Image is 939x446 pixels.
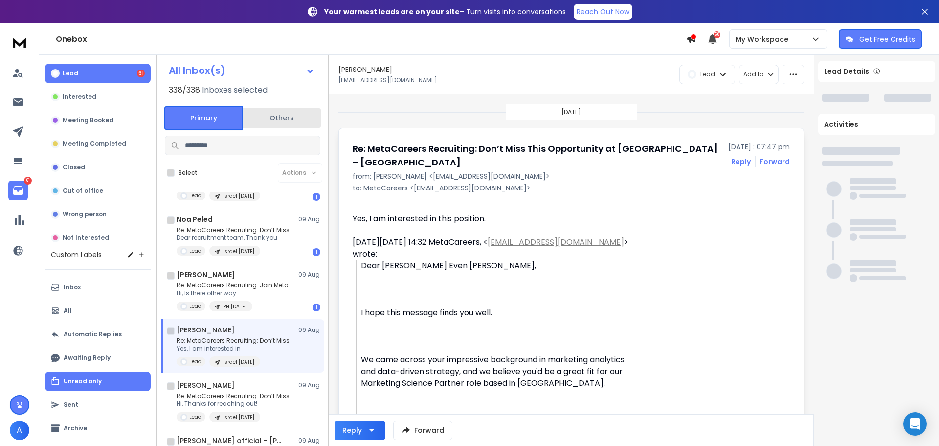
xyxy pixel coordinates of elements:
p: Inbox [64,283,81,291]
h1: [PERSON_NAME] [177,380,235,390]
div: 1 [313,304,320,311]
p: All [64,307,72,315]
button: A [10,421,29,440]
h1: Onebox [56,33,686,45]
h1: [PERSON_NAME] [177,270,235,280]
p: [EMAIL_ADDRESS][DOMAIN_NAME] [338,76,437,84]
button: Interested [45,87,151,107]
h1: Noa Peled [177,214,213,224]
h1: Re: MetaCareers Recruiting: Don’t Miss This Opportunity at [GEOGRAPHIC_DATA] – [GEOGRAPHIC_DATA] [353,142,722,169]
p: Automatic Replies [64,330,122,338]
button: Reply [335,421,385,440]
p: PH [DATE] [223,303,246,310]
p: 61 [24,177,32,185]
a: 61 [8,181,28,200]
p: Lead [189,247,201,255]
button: Not Interested [45,228,151,248]
p: Archive [64,424,87,432]
div: 1 [313,248,320,256]
p: – Turn visits into conversations [324,7,566,17]
p: My Workspace [736,34,792,44]
p: [DATE] : 07:47 pm [728,142,790,152]
p: Re: MetaCareers Recruiting: Join Meta [177,282,289,289]
p: Out of office [63,187,103,195]
button: Closed [45,158,151,177]
div: Yes, I am interested in this position. [353,213,638,225]
button: Wrong person [45,205,151,224]
h1: [PERSON_NAME] [338,65,392,74]
div: Open Intercom Messenger [903,412,927,436]
button: Automatic Replies [45,325,151,344]
p: Lead [700,70,715,78]
p: Wrong person [63,211,107,218]
span: 338 / 338 [169,84,200,96]
p: Lead Details [824,67,869,76]
h1: [PERSON_NAME] official - [PERSON_NAME] [177,436,284,446]
p: [DATE] [561,108,581,116]
p: Israel [DATE] [223,358,254,366]
a: Reach Out Now [574,4,632,20]
p: Lead [63,70,78,77]
button: Inbox [45,278,151,297]
button: Unread only [45,372,151,391]
strong: Your warmest leads are on your site [324,7,460,17]
p: Get Free Credits [859,34,915,44]
p: Reach Out Now [577,7,629,17]
p: Awaiting Reply [64,354,111,362]
p: Hi, Thanks for reaching out! [177,400,290,408]
p: Israel [DATE] [223,192,254,200]
button: Archive [45,419,151,438]
p: Add to [743,70,763,78]
div: 1 [313,193,320,201]
a: [EMAIL_ADDRESS][DOMAIN_NAME] [488,236,624,248]
p: to: MetaCareers <[EMAIL_ADDRESS][DOMAIN_NAME]> [353,183,790,193]
p: Hi, Is there other way [177,289,289,297]
button: All [45,301,151,321]
div: Forward [760,157,790,166]
div: Activities [818,114,935,135]
h3: Custom Labels [51,250,102,259]
p: Israel [DATE] [223,248,254,255]
p: Re: MetaCareers Recruiting: Don’t Miss [177,392,290,400]
p: 09 Aug [298,215,320,223]
img: logo [10,33,29,51]
button: All Inbox(s) [161,61,322,80]
button: Primary [164,106,243,130]
p: Lead [189,358,201,365]
p: Meeting Booked [63,117,113,124]
button: Meeting Completed [45,134,151,154]
h3: Inboxes selected [202,84,268,96]
h1: [PERSON_NAME] [177,325,235,335]
p: Dear recruitment team, Thank you [177,234,290,242]
p: Israel [DATE] [223,414,254,421]
p: Unread only [64,377,102,385]
p: Not Interested [63,234,109,242]
span: 50 [714,31,720,38]
p: Yes, I am interested in [177,345,290,352]
label: Select [179,169,198,177]
p: Re: MetaCareers Recruiting: Don’t Miss [177,337,290,345]
div: 61 [137,70,145,77]
button: Reply [731,157,751,166]
p: Closed [63,164,85,171]
p: from: [PERSON_NAME] <[EMAIL_ADDRESS][DOMAIN_NAME]> [353,171,790,181]
p: Sent [64,401,78,409]
button: Meeting Booked [45,111,151,130]
h1: All Inbox(s) [169,66,225,75]
p: 09 Aug [298,326,320,334]
div: [DATE][DATE] 14:32 MetaCareers, < > wrote: [353,236,638,260]
p: Re: MetaCareers Recruiting: Don’t Miss [177,226,290,234]
p: 09 Aug [298,271,320,279]
button: Awaiting Reply [45,348,151,368]
button: Others [243,107,321,129]
button: Sent [45,395,151,415]
p: 09 Aug [298,381,320,389]
button: Lead61 [45,64,151,83]
p: 09 Aug [298,437,320,445]
p: Lead [189,413,201,421]
p: Lead [189,192,201,199]
p: Interested [63,93,96,101]
p: Lead [189,303,201,310]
